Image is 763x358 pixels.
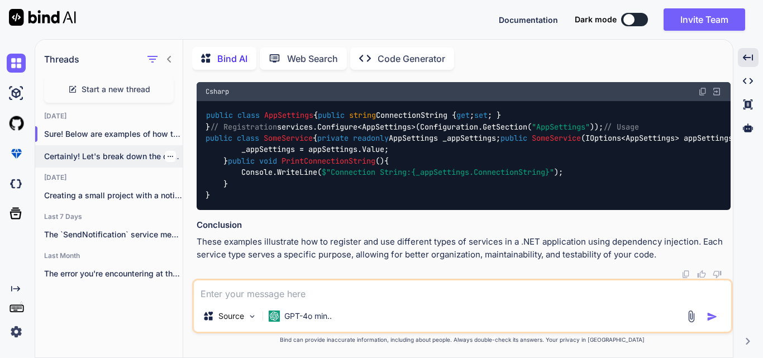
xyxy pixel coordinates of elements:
img: icon [707,311,718,322]
span: SomeService [532,133,581,143]
p: Web Search [287,52,338,65]
span: SomeService [264,133,313,143]
span: AppSettings [264,111,313,121]
span: "AppSettings" [532,122,590,132]
img: GPT-4o mini [269,311,280,322]
img: githubLight [7,114,26,133]
img: attachment [685,310,698,323]
span: $"Connection String: " [322,168,554,178]
img: Open in Browser [712,87,722,97]
span: Documentation [499,15,558,25]
span: readonly [353,133,389,143]
p: These examples illustrate how to register and use different types of services in a .NET applicati... [197,236,731,261]
span: public [318,111,345,121]
span: PrintConnectionString [282,156,375,166]
h3: Conclusion [197,219,731,232]
span: () [228,156,384,166]
span: public [228,156,255,166]
span: get [456,111,470,121]
p: Creating a small project with a notification... [44,190,183,201]
button: Documentation [499,14,558,26]
p: GPT-4o min.. [284,311,332,322]
img: darkCloudIdeIcon [7,174,26,193]
button: Invite Team [664,8,745,31]
span: class [237,133,259,143]
img: Pick Models [247,312,257,321]
span: ( ) [500,133,737,143]
p: Bind AI [217,52,247,65]
img: like [697,270,706,279]
p: Certainly! Let's break down the code sni... [44,151,183,162]
h1: Threads [44,52,79,66]
img: premium [7,144,26,163]
img: ai-studio [7,84,26,103]
span: public [206,133,232,143]
h2: Last Month [35,251,183,260]
code: { ConnectionString { ; ; } } services.Configure<AppSettings>(Configuration.GetSection( )); { AppS... [206,109,742,201]
img: Bind AI [9,9,76,26]
span: {_appSettings.ConnectionString} [411,168,550,178]
span: public [206,111,233,121]
p: The `SendNotification` service mentioned in the previous... [44,229,183,240]
span: public [500,133,527,143]
h2: [DATE] [35,173,183,182]
span: class [237,111,260,121]
p: Code Generator [378,52,445,65]
span: // Usage [603,122,639,132]
span: set [474,111,488,121]
img: settings [7,322,26,341]
span: private [317,133,349,143]
p: Source [218,311,244,322]
img: copy [698,87,707,96]
span: Dark mode [575,14,617,25]
span: Csharp [206,87,229,96]
img: dislike [713,270,722,279]
p: Sure! Below are examples of how to regis... [44,128,183,140]
img: copy [681,270,690,279]
span: IOptions<AppSettings> appSettings [585,133,733,143]
span: Start a new thread [82,84,150,95]
img: chat [7,54,26,73]
p: The error you're encountering at the line... [44,268,183,279]
h2: [DATE] [35,112,183,121]
span: string [349,111,376,121]
span: void [259,156,277,166]
p: Bind can provide inaccurate information, including about people. Always double-check its answers.... [192,336,733,344]
span: // Registration [210,122,277,132]
h2: Last 7 Days [35,212,183,221]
